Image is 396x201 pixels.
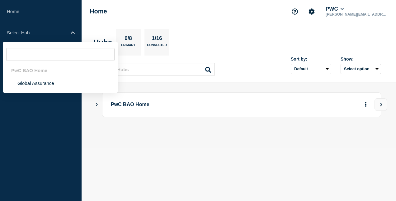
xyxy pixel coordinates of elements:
[97,63,215,76] input: Search Hubs
[291,64,331,74] select: Sort by
[324,12,389,17] p: [PERSON_NAME][EMAIL_ADDRESS][DOMAIN_NAME]
[375,98,387,111] button: View
[291,56,331,61] div: Sort by:
[122,35,134,43] p: 0/8
[90,8,107,15] h1: Home
[305,5,318,18] button: Account settings
[111,99,336,110] p: PwC BAO Home
[3,77,118,90] li: Global Assurance
[362,99,370,110] button: More actions
[147,43,167,50] p: Connected
[7,30,67,35] p: Select Hub
[121,43,135,50] p: Primary
[341,64,381,74] button: Select option
[341,56,381,61] div: Show:
[93,38,112,47] h2: Hubs
[324,6,345,12] button: PWC
[3,64,118,77] div: PwC BAO Home
[95,102,98,107] button: Show Connected Hubs
[149,35,164,43] p: 1/16
[288,5,301,18] button: Support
